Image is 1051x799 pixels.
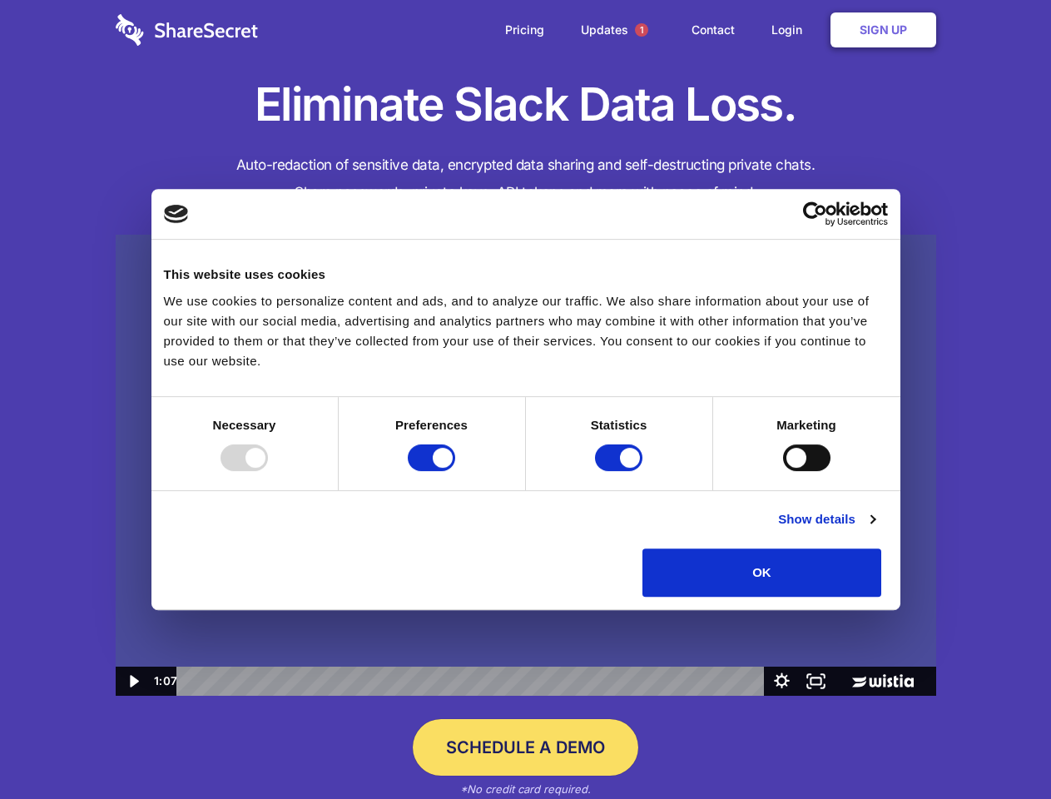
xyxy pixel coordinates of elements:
button: Fullscreen [799,667,833,696]
img: logo-wordmark-white-trans-d4663122ce5f474addd5e946df7df03e33cb6a1c49d2221995e7729f52c070b2.svg [116,14,258,46]
strong: Preferences [395,418,468,432]
a: Sign Up [830,12,936,47]
button: OK [642,548,881,597]
h4: Auto-redaction of sensitive data, encrypted data sharing and self-destructing private chats. Shar... [116,151,936,206]
a: Pricing [488,4,561,56]
div: We use cookies to personalize content and ads, and to analyze our traffic. We also share informat... [164,291,888,371]
a: Contact [675,4,751,56]
div: This website uses cookies [164,265,888,285]
button: Show settings menu [765,667,799,696]
a: Wistia Logo -- Learn More [833,667,935,696]
strong: Necessary [213,418,276,432]
h1: Eliminate Slack Data Loss. [116,75,936,135]
strong: Marketing [776,418,836,432]
span: 1 [635,23,648,37]
div: Playbar [190,667,756,696]
button: Play Video [116,667,150,696]
strong: Statistics [591,418,647,432]
a: Login [755,4,827,56]
img: logo [164,205,189,223]
a: Usercentrics Cookiebot - opens in a new window [742,201,888,226]
a: Schedule a Demo [413,719,638,776]
a: Show details [778,509,875,529]
img: Sharesecret [116,235,936,697]
em: *No credit card required. [460,782,591,796]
